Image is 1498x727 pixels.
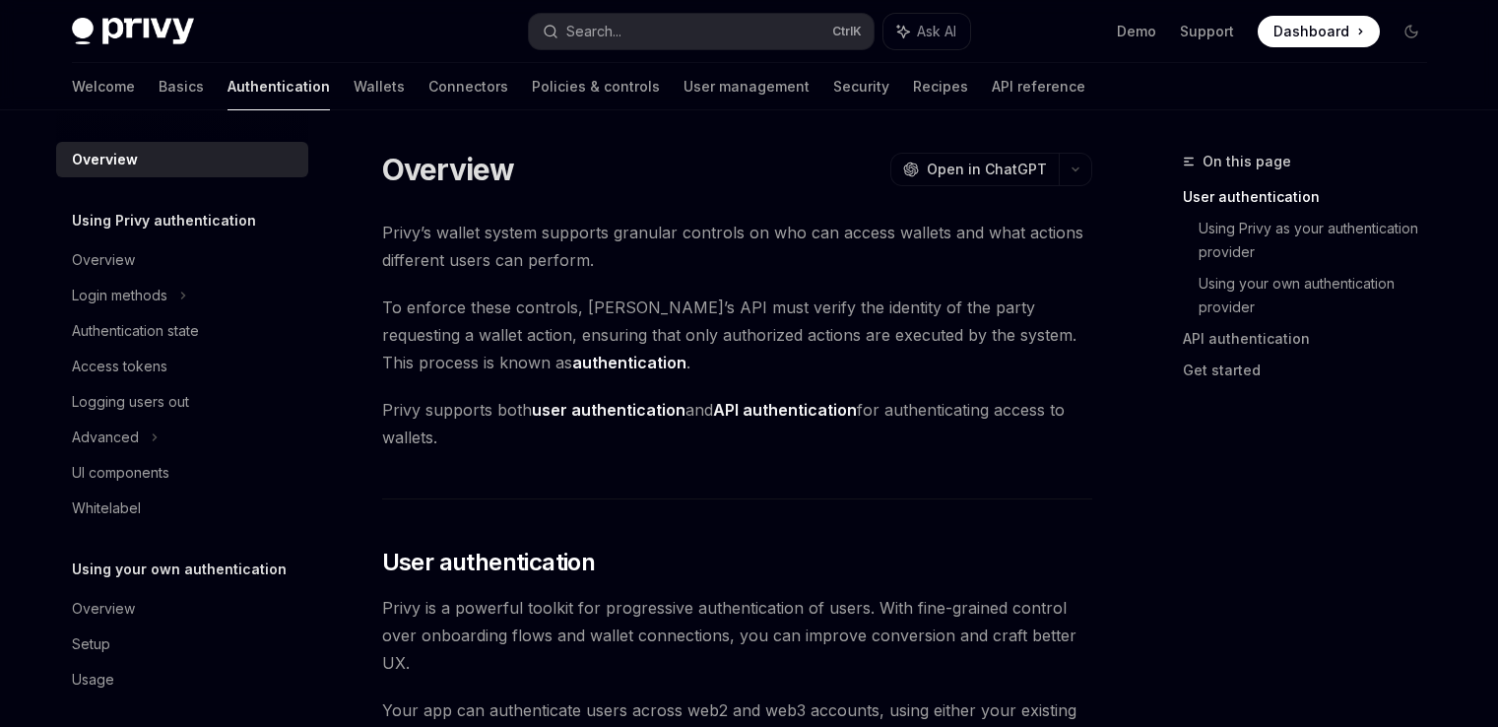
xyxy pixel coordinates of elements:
[532,400,685,420] strong: user authentication
[72,632,110,656] div: Setup
[382,547,596,578] span: User authentication
[56,627,308,662] a: Setup
[832,24,862,39] span: Ctrl K
[56,491,308,526] a: Whitelabel
[56,313,308,349] a: Authentication state
[72,209,256,232] h5: Using Privy authentication
[883,14,970,49] button: Ask AI
[228,63,330,110] a: Authentication
[382,594,1092,677] span: Privy is a powerful toolkit for progressive authentication of users. With fine-grained control ov...
[56,591,308,627] a: Overview
[72,63,135,110] a: Welcome
[354,63,405,110] a: Wallets
[72,355,167,378] div: Access tokens
[1180,22,1234,41] a: Support
[913,63,968,110] a: Recipes
[72,148,138,171] div: Overview
[382,219,1092,274] span: Privy’s wallet system supports granular controls on who can access wallets and what actions diffe...
[1203,150,1291,173] span: On this page
[56,142,308,177] a: Overview
[1183,181,1443,213] a: User authentication
[428,63,508,110] a: Connectors
[1183,355,1443,386] a: Get started
[890,153,1059,186] button: Open in ChatGPT
[713,400,857,420] strong: API authentication
[72,597,135,621] div: Overview
[833,63,889,110] a: Security
[72,248,135,272] div: Overview
[1117,22,1156,41] a: Demo
[72,284,167,307] div: Login methods
[72,426,139,449] div: Advanced
[1396,16,1427,47] button: Toggle dark mode
[72,390,189,414] div: Logging users out
[572,353,686,372] strong: authentication
[566,20,621,43] div: Search...
[1273,22,1349,41] span: Dashboard
[72,496,141,520] div: Whitelabel
[382,396,1092,451] span: Privy supports both and for authenticating access to wallets.
[56,349,308,384] a: Access tokens
[72,18,194,45] img: dark logo
[1183,323,1443,355] a: API authentication
[382,152,515,187] h1: Overview
[529,14,874,49] button: Search...CtrlK
[1199,213,1443,268] a: Using Privy as your authentication provider
[992,63,1085,110] a: API reference
[382,294,1092,376] span: To enforce these controls, [PERSON_NAME]’s API must verify the identity of the party requesting a...
[56,662,308,697] a: Usage
[1199,268,1443,323] a: Using your own authentication provider
[159,63,204,110] a: Basics
[917,22,956,41] span: Ask AI
[56,384,308,420] a: Logging users out
[72,668,114,692] div: Usage
[1258,16,1380,47] a: Dashboard
[532,63,660,110] a: Policies & controls
[72,558,287,581] h5: Using your own authentication
[72,319,199,343] div: Authentication state
[684,63,810,110] a: User management
[56,242,308,278] a: Overview
[56,455,308,491] a: UI components
[72,461,169,485] div: UI components
[927,160,1047,179] span: Open in ChatGPT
